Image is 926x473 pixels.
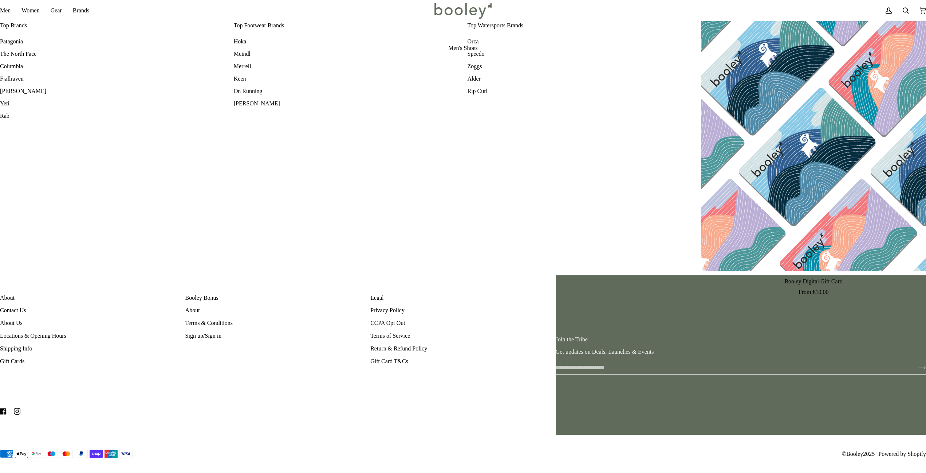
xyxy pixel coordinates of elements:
a: Sign up/Sign in [185,333,222,339]
span: Top Footwear Brands [234,21,459,30]
product-grid-item: Booley Digital Gift Card [701,21,926,296]
product-grid-item-variant: €10.00 [701,21,926,271]
input: your-email@example.com [556,361,907,374]
span: © 2025 [842,450,875,458]
span: From €10.00 [799,288,829,296]
p: Booley Digital Gift Card [784,277,843,286]
a: Rip Curl [468,87,693,96]
a: Alder [468,74,693,83]
a: Speedo [468,50,693,58]
a: CCPA Opt Out [370,320,405,326]
p: Get updates on Deals, Launches & Events [556,348,926,356]
a: Meindl [234,50,459,58]
span: Brands [73,6,89,15]
span: Gear [51,6,62,15]
a: Keen [234,74,459,83]
a: Merrell [234,62,459,71]
a: [PERSON_NAME] [234,99,459,108]
a: Powered by Shopify [878,451,926,457]
a: On Running [234,87,459,96]
a: Return & Refund Policy [370,345,427,352]
a: Orca [468,37,693,46]
a: Top Watersports Brands [468,21,693,34]
button: Join [907,361,926,373]
span: Top Watersports Brands [468,21,693,30]
a: Gift Card T&Cs [370,358,408,364]
a: Booley Digital Gift Card [701,21,926,271]
span: Women [21,6,39,15]
h3: Join the Tribe [556,336,926,343]
a: Booley Digital Gift Card [701,274,926,296]
a: Privacy Policy [370,307,405,313]
a: Zoggs [468,62,693,71]
a: About [185,307,200,313]
a: Booley [846,451,863,457]
a: Terms & Conditions [185,320,233,326]
a: Terms of Service [370,333,410,339]
a: Hoka [234,37,459,46]
p: Pipeline_Footer Sub [370,294,556,306]
p: Booley Bonus [185,294,371,306]
a: Top Footwear Brands [234,21,459,34]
